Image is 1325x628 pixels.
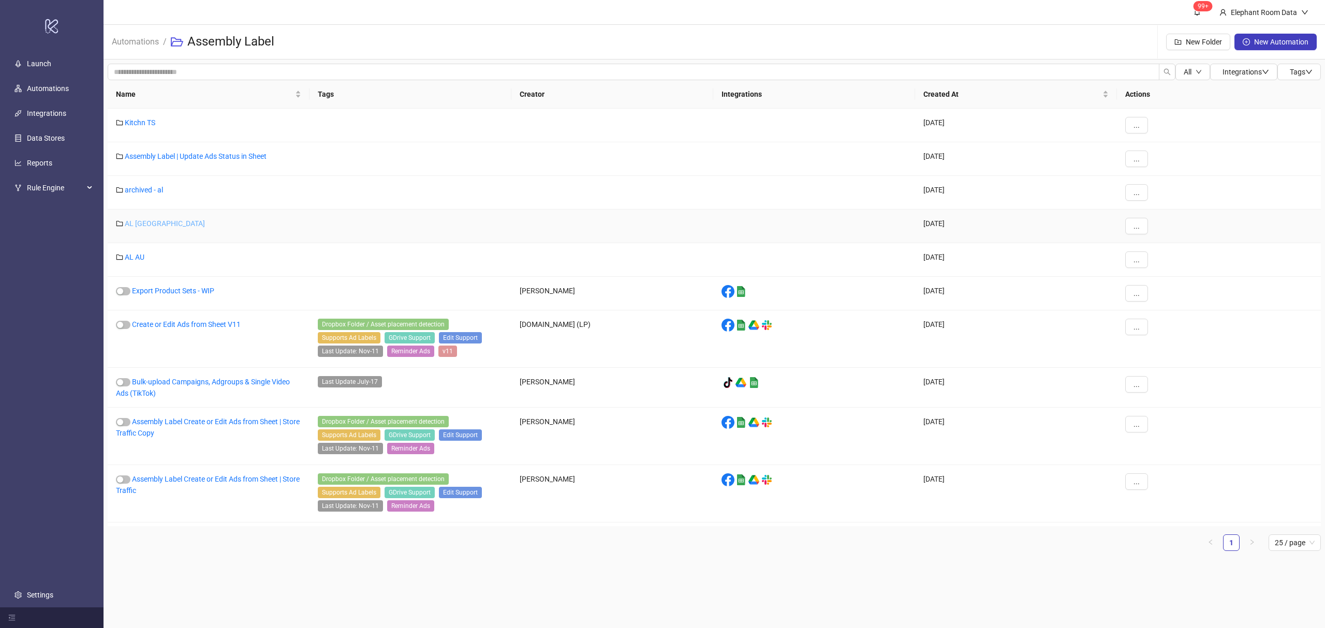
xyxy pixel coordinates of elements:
[1174,38,1182,46] span: folder-add
[1125,285,1148,302] button: ...
[318,500,383,512] span: Last Update: Nov-11
[1269,534,1321,551] div: Page Size
[1133,188,1140,197] span: ...
[132,320,241,328] a: Create or Edit Ads from Sheet V11
[318,473,449,485] span: Dropbox Folder / Asset placement detection
[318,429,380,441] span: Supports Ad Labels
[915,310,1117,368] div: [DATE]
[387,346,434,357] span: Reminder Ads
[1125,473,1148,490] button: ...
[318,376,382,387] span: Last Update July-17
[438,346,457,357] span: v11
[116,88,293,100] span: Name
[116,417,300,437] a: Assembly Label Create or Edit Ads from Sheet | Store Traffic Copy
[1125,117,1148,133] button: ...
[511,80,713,109] th: Creator
[1175,64,1210,80] button: Alldown
[1227,7,1301,18] div: Elephant Room Data
[511,277,713,310] div: [PERSON_NAME]
[511,368,713,408] div: [PERSON_NAME]
[1186,38,1222,46] span: New Folder
[915,210,1117,243] div: [DATE]
[318,346,383,357] span: Last Update: Nov-11
[1133,222,1140,230] span: ...
[1133,477,1140,486] span: ...
[387,500,434,512] span: Reminder Ads
[1133,256,1140,264] span: ...
[318,319,449,330] span: Dropbox Folder / Asset placement detection
[915,243,1117,277] div: [DATE]
[116,220,123,227] span: folder
[1208,539,1214,545] span: left
[1290,68,1313,76] span: Tags
[1194,1,1213,11] sup: 1774
[511,408,713,465] div: [PERSON_NAME]
[439,332,482,343] span: Edit Support
[1133,420,1140,428] span: ...
[27,591,53,599] a: Settings
[116,475,300,495] a: Assembly Label Create or Edit Ads from Sheet | Store Traffic
[318,332,380,343] span: Supports Ad Labels
[116,186,123,193] span: folder
[1202,534,1219,551] button: left
[1125,416,1148,432] button: ...
[1262,68,1269,76] span: down
[915,368,1117,408] div: [DATE]
[27,109,66,117] a: Integrations
[385,487,435,498] span: GDrive Support
[27,84,69,93] a: Automations
[1125,319,1148,335] button: ...
[385,332,435,343] span: GDrive Support
[915,142,1117,176] div: [DATE]
[125,253,144,261] a: AL AU
[439,429,482,441] span: Edit Support
[1202,534,1219,551] li: Previous Page
[1223,534,1240,551] li: 1
[1125,251,1148,268] button: ...
[171,36,183,48] span: folder-open
[915,109,1117,142] div: [DATE]
[1125,151,1148,167] button: ...
[27,134,65,142] a: Data Stores
[1133,155,1140,163] span: ...
[163,25,167,58] li: /
[116,253,123,261] span: folder
[14,184,22,191] span: fork
[116,153,123,160] span: folder
[1133,121,1140,129] span: ...
[1194,8,1201,16] span: bell
[713,80,915,109] th: Integrations
[318,487,380,498] span: Supports Ad Labels
[1196,69,1202,75] span: down
[1244,534,1260,551] li: Next Page
[125,186,163,194] a: archived - al
[439,487,482,498] span: Edit Support
[27,159,52,167] a: Reports
[1275,535,1315,550] span: 25 / page
[125,118,155,127] a: Kitchn TS
[511,310,713,368] div: [DOMAIN_NAME] (LP)
[511,465,713,522] div: [PERSON_NAME]
[1166,34,1230,50] button: New Folder
[116,119,123,126] span: folder
[27,177,84,198] span: Rule Engine
[1133,323,1140,331] span: ...
[1224,535,1239,550] a: 1
[310,80,511,109] th: Tags
[1277,64,1321,80] button: Tagsdown
[1164,68,1171,76] span: search
[110,35,161,47] a: Automations
[1254,38,1308,46] span: New Automation
[1125,184,1148,201] button: ...
[1301,9,1308,16] span: down
[27,59,51,68] a: Launch
[1223,68,1269,76] span: Integrations
[915,408,1117,465] div: [DATE]
[923,88,1100,100] span: Created At
[187,34,274,50] h3: Assembly Label
[125,219,205,228] a: AL [GEOGRAPHIC_DATA]
[385,429,435,441] span: GDrive Support
[915,277,1117,310] div: [DATE]
[1210,64,1277,80] button: Integrationsdown
[915,465,1117,522] div: [DATE]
